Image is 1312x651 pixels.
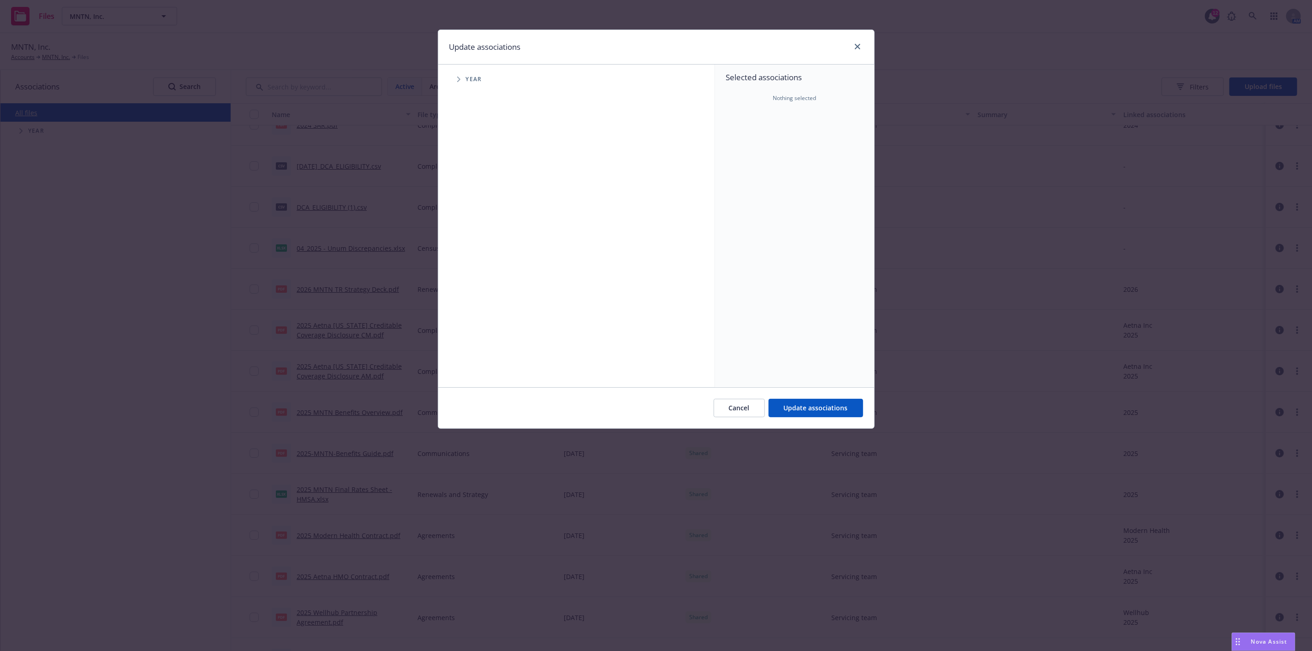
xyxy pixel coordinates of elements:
button: Nova Assist [1232,633,1295,651]
span: Cancel [729,403,750,412]
span: Nothing selected [773,94,816,102]
a: close [852,41,863,52]
button: Update associations [769,399,863,417]
span: Nova Assist [1251,638,1288,645]
h1: Update associations [449,41,521,53]
span: Year [466,77,482,82]
span: Update associations [784,403,848,412]
button: Cancel [714,399,765,417]
div: Drag to move [1232,633,1244,651]
div: Tree Example [438,70,715,89]
span: Selected associations [726,72,863,83]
